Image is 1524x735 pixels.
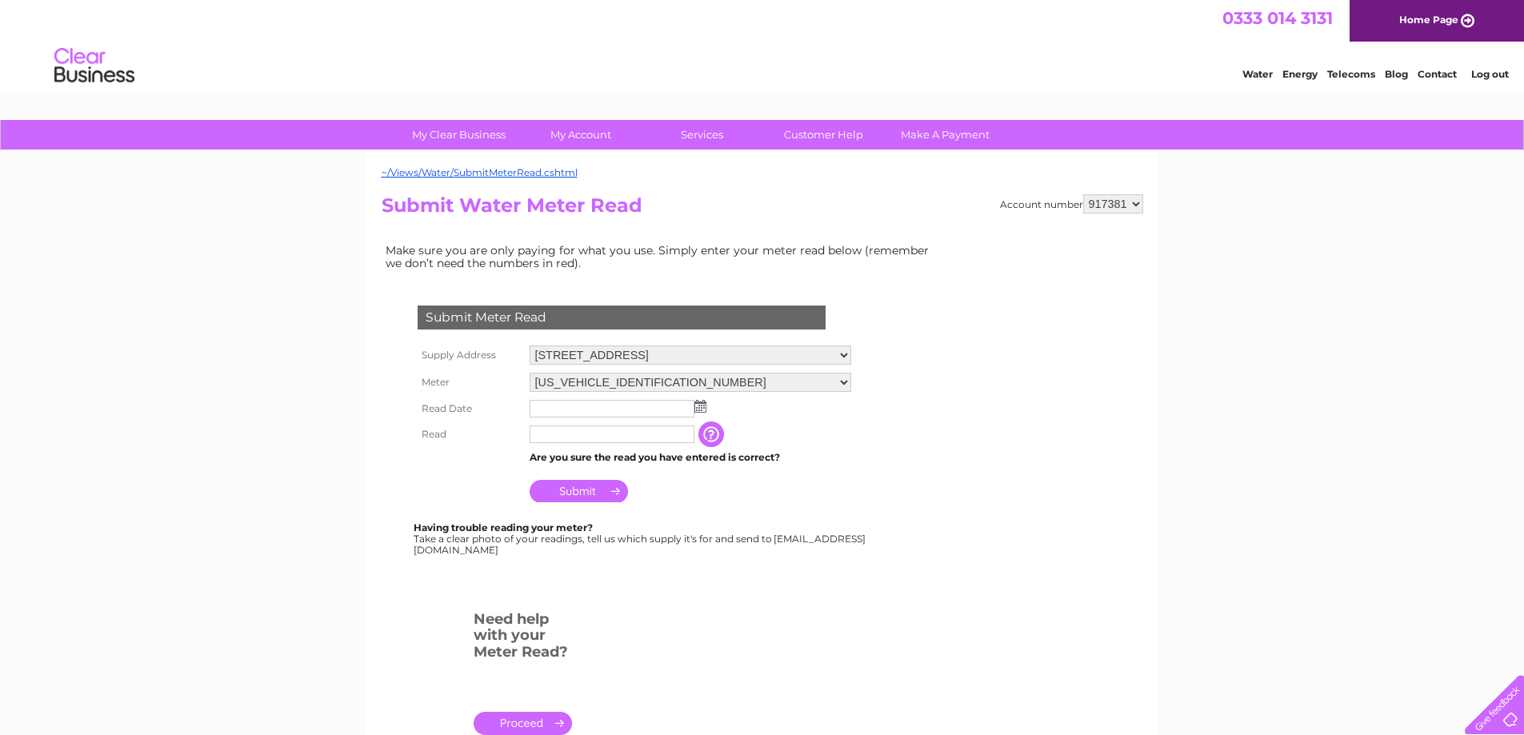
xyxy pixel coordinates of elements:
[54,42,135,90] img: logo.png
[414,421,526,447] th: Read
[530,480,628,502] input: Submit
[414,521,593,533] b: Having trouble reading your meter?
[1385,68,1408,80] a: Blog
[382,166,578,178] a: ~/Views/Water/SubmitMeterRead.cshtml
[1222,8,1333,28] a: 0333 014 3131
[418,306,826,330] div: Submit Meter Read
[414,522,868,555] div: Take a clear photo of your readings, tell us which supply it's for and send to [EMAIL_ADDRESS][DO...
[414,342,526,369] th: Supply Address
[698,421,727,447] input: Information
[414,369,526,396] th: Meter
[1242,68,1273,80] a: Water
[879,120,1011,150] a: Make A Payment
[1282,68,1318,80] a: Energy
[758,120,890,150] a: Customer Help
[636,120,768,150] a: Services
[1471,68,1509,80] a: Log out
[694,400,706,413] img: ...
[526,447,855,468] td: Are you sure the read you have entered is correct?
[382,194,1143,225] h2: Submit Water Meter Read
[393,120,525,150] a: My Clear Business
[1327,68,1375,80] a: Telecoms
[414,396,526,421] th: Read Date
[1000,194,1143,214] div: Account number
[474,712,572,735] a: .
[514,120,646,150] a: My Account
[385,9,1141,78] div: Clear Business is a trading name of Verastar Limited (registered in [GEOGRAPHIC_DATA] No. 3667643...
[474,608,572,669] h3: Need help with your Meter Read?
[382,240,942,274] td: Make sure you are only paying for what you use. Simply enter your meter read below (remember we d...
[1418,68,1457,80] a: Contact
